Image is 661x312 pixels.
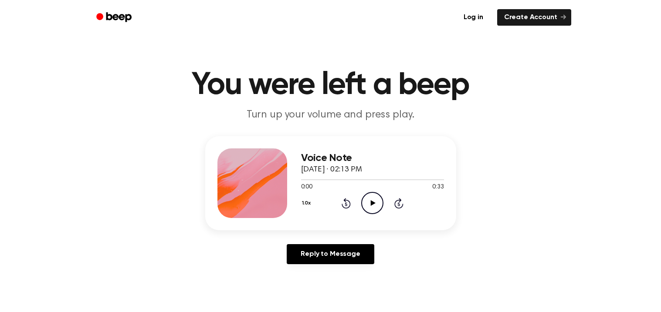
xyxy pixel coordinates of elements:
[90,9,139,26] a: Beep
[301,196,314,211] button: 1.0x
[432,183,444,192] span: 0:33
[301,166,362,174] span: [DATE] · 02:13 PM
[287,244,374,264] a: Reply to Message
[497,9,571,26] a: Create Account
[301,152,444,164] h3: Voice Note
[163,108,498,122] p: Turn up your volume and press play.
[455,7,492,27] a: Log in
[108,70,554,101] h1: You were left a beep
[301,183,312,192] span: 0:00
